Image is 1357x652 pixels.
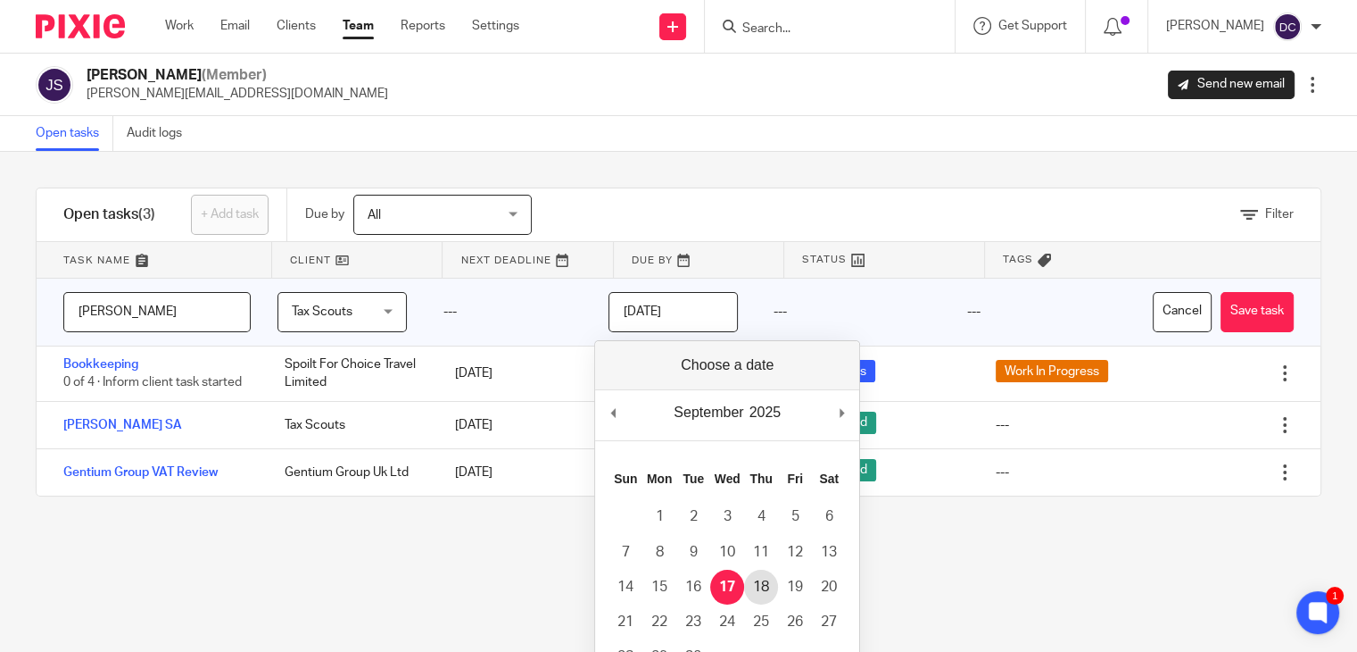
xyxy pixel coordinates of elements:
button: 26 [778,605,812,639]
a: Work [165,17,194,35]
button: 9 [676,535,710,570]
img: svg%3E [1273,13,1302,41]
div: --- [425,279,590,346]
button: 1 [642,499,676,534]
abbr: Monday [647,472,672,486]
a: Gentium Group VAT Review [63,466,218,479]
h1: Open tasks [63,205,155,224]
img: svg%3E [36,66,73,104]
div: 1 [1326,587,1344,605]
img: Pixie [36,14,125,38]
button: 20 [812,570,846,605]
abbr: Thursday [750,472,773,486]
div: Gentium Group Uk Ltd [267,455,437,490]
a: Reports [401,17,445,35]
button: 22 [642,605,676,639]
a: Settings [472,17,519,35]
div: --- [996,464,1009,481]
a: + Add task [191,195,269,235]
button: 14 [608,570,642,605]
p: Due by [305,205,344,223]
a: Audit logs [127,116,195,151]
abbr: Sunday [614,472,637,486]
input: Search [741,21,901,38]
div: [DATE] [437,355,608,391]
abbr: Saturday [819,472,839,486]
button: 6 [812,499,846,534]
span: (3) [138,207,155,222]
div: September [671,399,746,426]
button: 24 [710,605,744,639]
span: Filter [1265,208,1294,221]
button: 25 [744,605,778,639]
span: Tags [1003,252,1033,267]
button: Save task [1220,292,1294,332]
button: 11 [744,535,778,570]
button: 23 [676,605,710,639]
h2: [PERSON_NAME] [87,66,388,85]
div: Tax Scouts [267,407,437,443]
div: [DATE] [437,407,608,443]
input: Use the arrow keys to pick a date [608,292,738,332]
span: Get Support [998,20,1067,32]
button: 19 [778,570,812,605]
div: Spoilt For Choice Travel Limited [267,347,437,401]
input: Task name [63,292,251,332]
a: Send new email [1168,71,1295,99]
button: Next Month [832,399,850,426]
abbr: Wednesday [715,472,741,486]
a: [PERSON_NAME] SA [63,419,182,431]
button: 21 [608,605,642,639]
button: 17 [710,570,744,605]
button: Cancel [1153,292,1212,332]
button: 16 [676,570,710,605]
button: 12 [778,535,812,570]
button: 5 [778,499,812,534]
button: 15 [642,570,676,605]
button: Previous Month [604,399,622,426]
a: Open tasks [36,116,113,151]
button: 13 [812,535,846,570]
span: Work In Progress [996,360,1108,382]
abbr: Friday [787,472,803,486]
span: Status [802,252,847,267]
span: Tax Scouts [292,305,352,318]
a: Clients [277,17,316,35]
a: Bookkeeping [63,358,138,371]
div: --- [756,279,950,346]
p: [PERSON_NAME][EMAIL_ADDRESS][DOMAIN_NAME] [87,85,388,103]
a: Email [220,17,250,35]
abbr: Tuesday [683,472,704,486]
button: 7 [608,535,642,570]
button: 3 [710,499,744,534]
a: Team [343,17,374,35]
div: --- [996,416,1009,434]
span: 0 of 4 · Inform client task started [63,376,242,389]
button: 4 [744,499,778,534]
div: [DATE] [437,455,608,490]
div: 2025 [747,399,784,426]
div: --- [949,279,1144,346]
button: 8 [642,535,676,570]
button: 2 [676,499,710,534]
p: [PERSON_NAME] [1166,17,1264,35]
span: All [368,209,381,222]
button: 27 [812,605,846,639]
button: 18 [744,570,778,605]
button: 10 [710,535,744,570]
span: (Member) [202,68,267,82]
